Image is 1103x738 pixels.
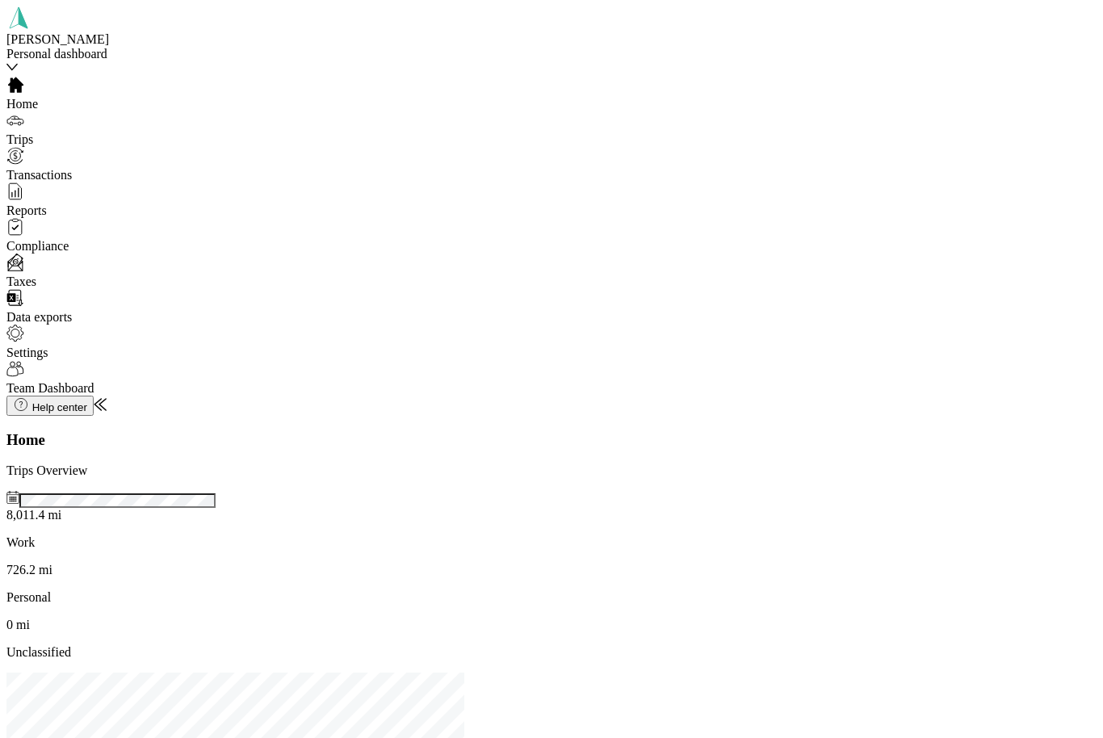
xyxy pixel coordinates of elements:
span: 726.2 mi [6,563,52,577]
p: Unclassified [6,645,1097,660]
iframe: Everlance-gr Chat Button Frame [1013,648,1103,738]
p: Work [6,535,1097,550]
p: Personal [6,590,1097,605]
span: 0 mi [6,618,30,631]
span: Taxes [6,275,36,288]
span: Trips [6,132,33,146]
button: Help center [6,396,94,416]
span: Reports [6,203,47,217]
div: Help center [13,398,87,413]
span: Home [6,97,38,111]
h1: Home [6,431,1097,449]
span: Team Dashboard [6,381,94,395]
span: 8,011.4 mi [6,508,61,522]
span: Compliance [6,239,69,253]
span: Settings [6,346,48,359]
p: Trips Overview [6,463,1097,478]
span: Data exports [6,310,72,324]
div: [PERSON_NAME] [6,32,233,47]
div: Personal dashboard [6,47,233,61]
span: Transactions [6,168,72,182]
